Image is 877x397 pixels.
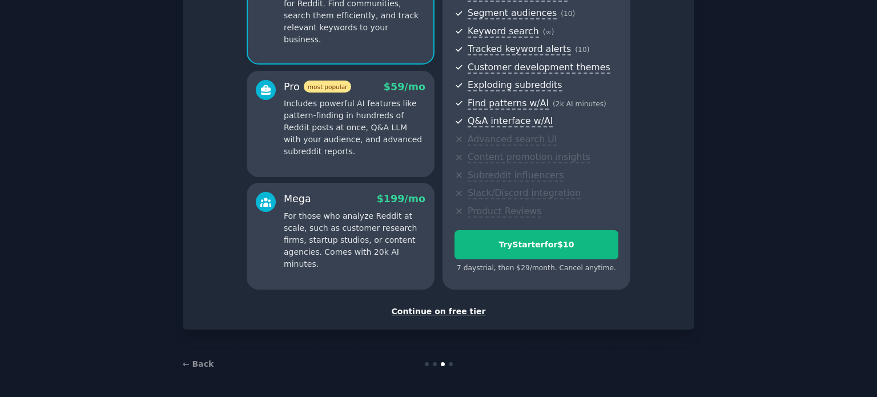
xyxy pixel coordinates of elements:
[468,43,571,55] span: Tracked keyword alerts
[377,193,425,204] span: $ 199 /mo
[454,230,618,259] button: TryStarterfor$10
[284,192,311,206] div: Mega
[468,26,539,38] span: Keyword search
[468,206,541,218] span: Product Reviews
[468,7,557,19] span: Segment audiences
[468,151,590,163] span: Content promotion insights
[468,62,610,74] span: Customer development themes
[468,79,562,91] span: Exploding subreddits
[468,170,564,182] span: Subreddit influencers
[553,100,606,108] span: ( 2k AI minutes )
[561,10,575,18] span: ( 10 )
[575,46,589,54] span: ( 10 )
[304,81,352,93] span: most popular
[284,80,351,94] div: Pro
[543,28,554,36] span: ( ∞ )
[183,359,214,368] a: ← Back
[454,263,618,274] div: 7 days trial, then $ 29 /month . Cancel anytime.
[384,81,425,93] span: $ 59 /mo
[455,239,618,251] div: Try Starter for $10
[195,306,682,318] div: Continue on free tier
[284,98,425,158] p: Includes powerful AI features like pattern-finding in hundreds of Reddit posts at once, Q&A LLM w...
[468,98,549,110] span: Find patterns w/AI
[284,210,425,270] p: For those who analyze Reddit at scale, such as customer research firms, startup studios, or conte...
[468,134,557,146] span: Advanced search UI
[468,187,581,199] span: Slack/Discord integration
[468,115,553,127] span: Q&A interface w/AI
